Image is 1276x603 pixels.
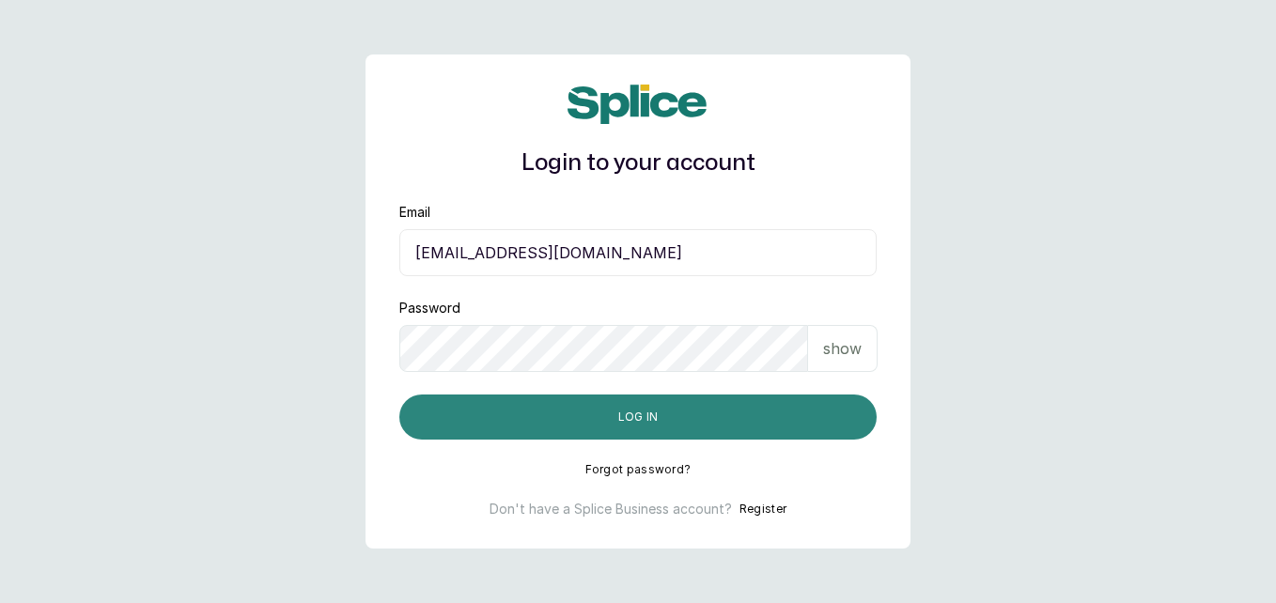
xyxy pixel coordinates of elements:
button: Forgot password? [585,462,692,477]
label: Password [399,299,460,317]
label: Email [399,203,430,222]
button: Log in [399,394,877,440]
p: Don't have a Splice Business account? [490,500,732,518]
p: show [823,337,862,360]
input: email@acme.com [399,229,877,276]
button: Register [739,500,786,518]
h1: Login to your account [399,147,877,180]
